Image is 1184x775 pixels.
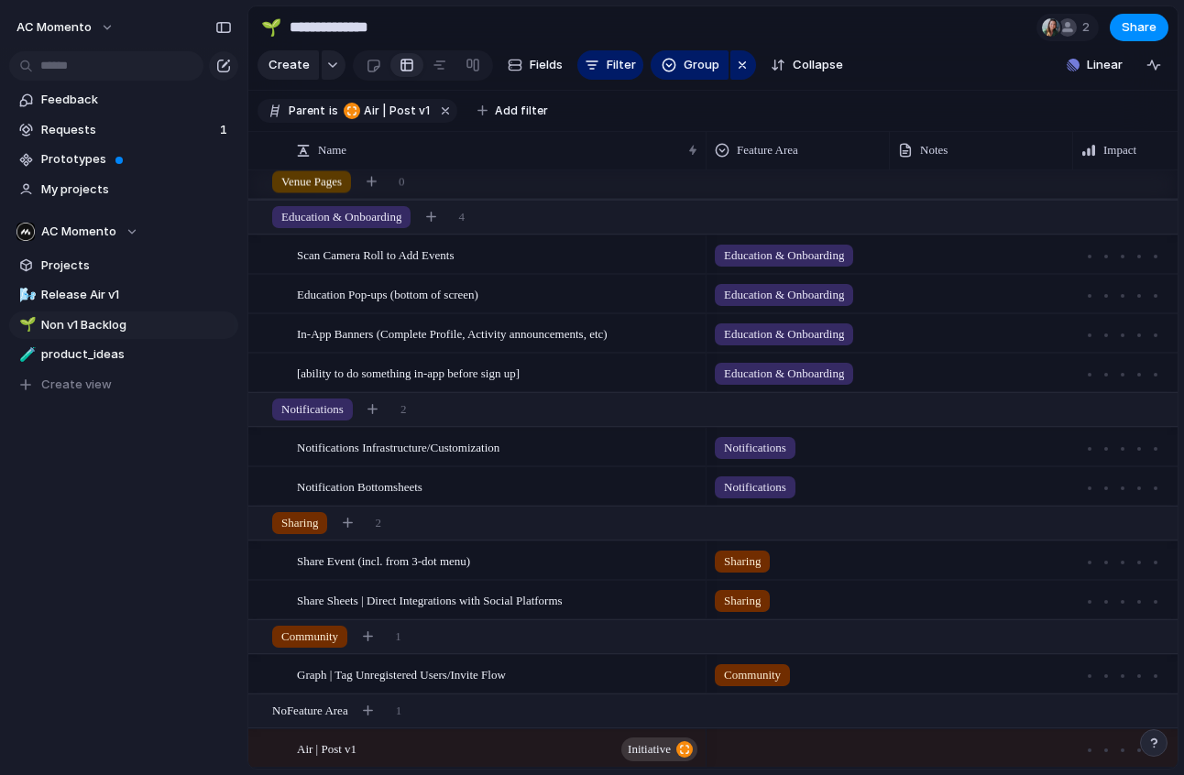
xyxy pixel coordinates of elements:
[9,218,238,246] button: AC Momento
[9,116,238,144] a: Requests1
[466,98,559,124] button: Add filter
[41,121,214,139] span: Requests
[297,475,422,497] span: Notification Bottomsheets
[399,172,405,191] span: 0
[577,50,643,80] button: Filter
[297,244,455,265] span: Scan Camera Roll to Add Events
[724,286,844,304] span: Education & Onboarding
[9,252,238,279] a: Projects
[9,341,238,368] a: 🧪product_ideas
[1110,14,1168,41] button: Share
[281,172,342,191] span: Venue Pages
[364,103,430,119] span: Air | Post v1
[724,365,844,383] span: Education & Onboarding
[793,56,843,74] span: Collapse
[16,345,35,364] button: 🧪
[41,286,232,304] span: Release Air v1
[9,86,238,114] a: Feedback
[500,50,570,80] button: Fields
[724,325,844,344] span: Education & Onboarding
[281,208,401,226] span: Education & Onboarding
[724,592,761,610] span: Sharing
[19,344,32,366] div: 🧪
[530,56,563,74] span: Fields
[8,13,124,42] button: AC Momento
[9,176,238,203] a: My projects
[724,552,761,571] span: Sharing
[16,286,35,304] button: 🌬️
[628,737,671,762] span: initiative
[16,316,35,334] button: 🌱
[724,666,781,684] span: Community
[272,702,348,720] span: No Feature Area
[395,628,401,646] span: 1
[400,400,407,419] span: 2
[396,702,402,720] span: 1
[19,285,32,306] div: 🌬️
[684,56,719,74] span: Group
[9,371,238,398] button: Create view
[41,376,112,394] span: Create view
[297,589,563,610] span: Share Sheets | Direct Integrations with Social Platforms
[340,101,433,121] button: Air | Post v1
[41,316,232,334] span: Non v1 Backlog
[9,146,238,173] a: Prototypes
[261,15,281,39] div: 🌱
[325,101,342,121] button: is
[258,50,319,80] button: Create
[458,208,465,226] span: 4
[607,56,636,74] span: Filter
[920,141,948,159] span: Notes
[344,103,430,119] span: Air | Post v1
[41,223,116,241] span: AC Momento
[329,103,338,119] span: is
[289,103,325,119] span: Parent
[724,246,844,265] span: Education & Onboarding
[651,50,729,80] button: Group
[297,550,470,571] span: Share Event (incl. from 3-dot menu)
[41,150,232,169] span: Prototypes
[763,50,850,80] button: Collapse
[41,91,232,109] span: Feedback
[1122,18,1157,37] span: Share
[297,362,520,383] span: [ability to do something in-app before sign up]
[19,314,32,335] div: 🌱
[9,281,238,309] a: 🌬️Release Air v1
[297,436,499,457] span: Notifications Infrastructure/Customization
[220,121,231,139] span: 1
[1087,56,1123,74] span: Linear
[375,514,381,532] span: 2
[737,141,798,159] span: Feature Area
[297,663,506,684] span: Graph | Tag Unregistered Users/Invite Flow
[297,283,478,304] span: Education Pop-ups (bottom of screen)
[1082,18,1095,37] span: 2
[257,13,286,42] button: 🌱
[318,141,346,159] span: Name
[281,628,338,646] span: Community
[41,257,232,275] span: Projects
[1103,141,1136,159] span: Impact
[41,180,232,199] span: My projects
[621,737,697,761] button: initiative
[724,478,786,497] span: Notifications
[41,345,232,364] span: product_ideas
[269,56,310,74] span: Create
[495,103,548,119] span: Add filter
[1059,51,1130,79] button: Linear
[281,400,344,419] span: Notifications
[281,514,318,532] span: Sharing
[297,322,608,344] span: In-App Banners (Complete Profile, Activity announcements, etc)
[297,737,356,759] span: Air | Post v1
[16,18,92,37] span: AC Momento
[724,439,786,457] span: Notifications
[9,311,238,339] a: 🌱Non v1 Backlog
